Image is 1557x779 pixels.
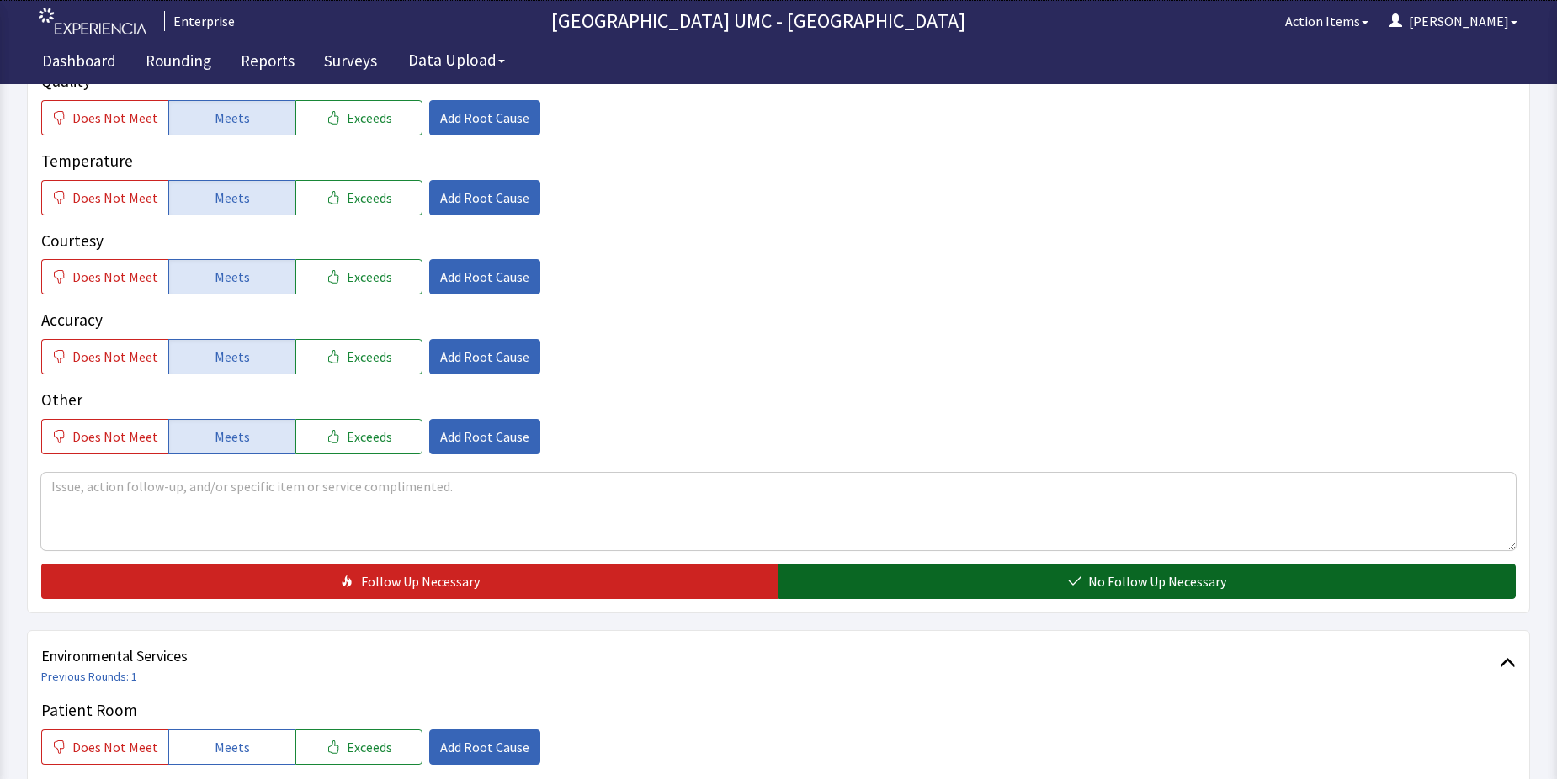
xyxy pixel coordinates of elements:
[168,729,295,765] button: Meets
[41,419,168,454] button: Does Not Meet
[295,419,422,454] button: Exceeds
[41,100,168,135] button: Does Not Meet
[215,737,250,757] span: Meets
[72,427,158,447] span: Does Not Meet
[72,267,158,287] span: Does Not Meet
[429,729,540,765] button: Add Root Cause
[347,347,392,367] span: Exceeds
[41,259,168,294] button: Does Not Meet
[347,737,392,757] span: Exceeds
[295,180,422,215] button: Exceeds
[440,267,529,287] span: Add Root Cause
[41,229,1516,253] p: Courtesy
[295,100,422,135] button: Exceeds
[215,427,250,447] span: Meets
[39,8,146,35] img: experiencia_logo.png
[440,188,529,208] span: Add Root Cause
[168,100,295,135] button: Meets
[215,347,250,367] span: Meets
[168,339,295,374] button: Meets
[429,180,540,215] button: Add Root Cause
[168,259,295,294] button: Meets
[72,347,158,367] span: Does Not Meet
[1088,571,1226,591] span: No Follow Up Necessary
[41,388,1516,412] p: Other
[215,108,250,128] span: Meets
[215,267,250,287] span: Meets
[347,427,392,447] span: Exceeds
[429,419,540,454] button: Add Root Cause
[398,45,515,76] button: Data Upload
[429,259,540,294] button: Add Root Cause
[168,180,295,215] button: Meets
[72,188,158,208] span: Does Not Meet
[440,427,529,447] span: Add Root Cause
[41,698,1516,723] p: Patient Room
[361,571,480,591] span: Follow Up Necessary
[228,42,307,84] a: Reports
[41,149,1516,173] p: Temperature
[72,737,158,757] span: Does Not Meet
[41,669,137,684] a: Previous Rounds: 1
[164,11,235,31] div: Enterprise
[295,729,422,765] button: Exceeds
[133,42,224,84] a: Rounding
[1379,4,1528,38] button: [PERSON_NAME]
[347,188,392,208] span: Exceeds
[295,259,422,294] button: Exceeds
[41,644,1500,668] span: Environmental Services
[1275,4,1379,38] button: Action Items
[168,419,295,454] button: Meets
[778,564,1516,599] button: No Follow Up Necessary
[41,729,168,765] button: Does Not Meet
[41,564,778,599] button: Follow Up Necessary
[295,339,422,374] button: Exceeds
[29,42,129,84] a: Dashboard
[72,108,158,128] span: Does Not Meet
[347,108,392,128] span: Exceeds
[41,339,168,374] button: Does Not Meet
[440,347,529,367] span: Add Root Cause
[440,108,529,128] span: Add Root Cause
[215,188,250,208] span: Meets
[41,180,168,215] button: Does Not Meet
[311,42,390,84] a: Surveys
[242,8,1275,34] p: [GEOGRAPHIC_DATA] UMC - [GEOGRAPHIC_DATA]
[429,339,540,374] button: Add Root Cause
[429,100,540,135] button: Add Root Cause
[41,308,1516,332] p: Accuracy
[347,267,392,287] span: Exceeds
[440,737,529,757] span: Add Root Cause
